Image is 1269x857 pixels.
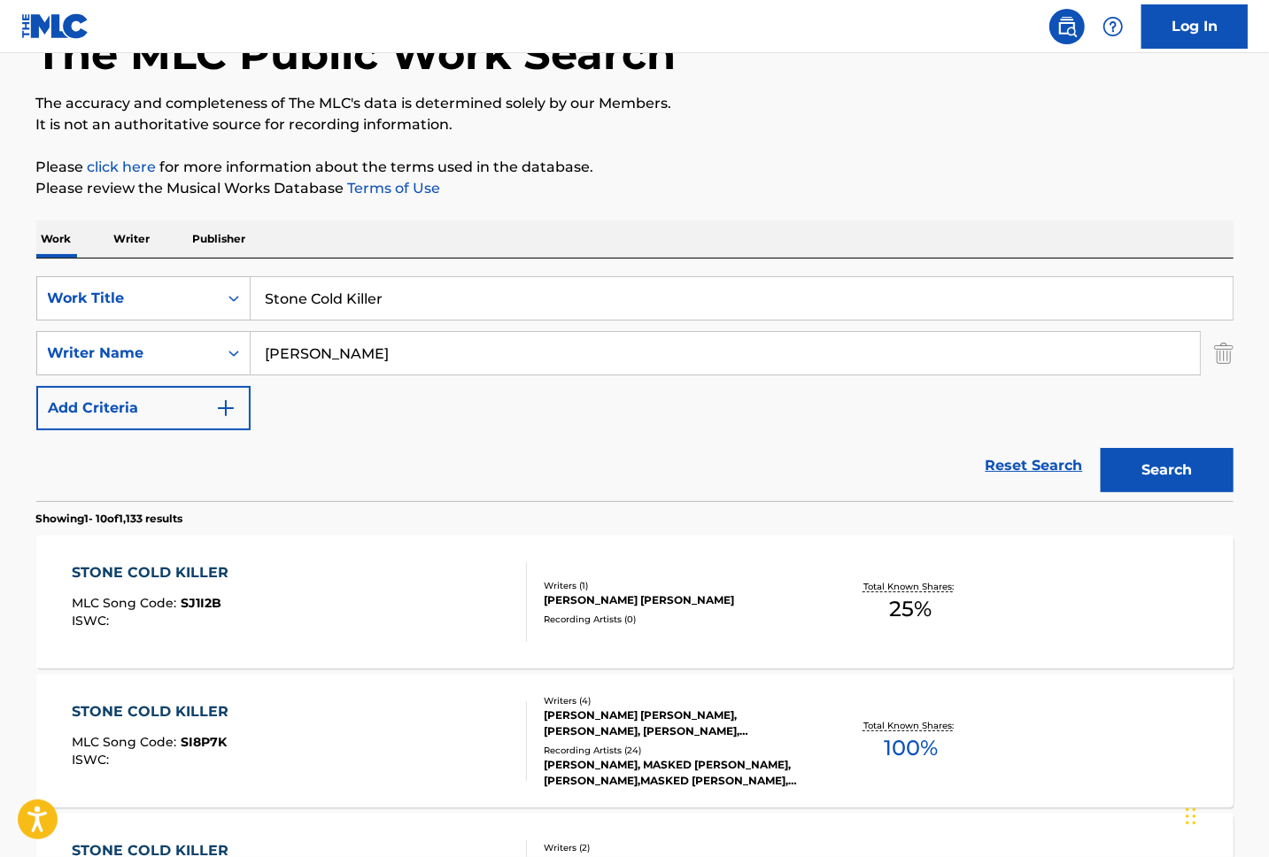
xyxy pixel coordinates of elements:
[72,701,237,722] div: STONE COLD KILLER
[72,613,113,629] span: ISWC :
[36,536,1234,668] a: STONE COLD KILLERMLC Song Code:SJ1I2BISWC:Writers (1)[PERSON_NAME] [PERSON_NAME]Recording Artists...
[1101,448,1234,492] button: Search
[109,220,156,258] p: Writer
[1095,9,1131,44] div: Help
[72,595,181,611] span: MLC Song Code :
[36,276,1234,501] form: Search Form
[1103,16,1124,37] img: help
[181,734,227,750] span: SI8P7K
[72,734,181,750] span: MLC Song Code :
[215,398,236,419] img: 9d2ae6d4665cec9f34b9.svg
[1214,331,1234,375] img: Delete Criterion
[36,114,1234,135] p: It is not an authoritative source for recording information.
[88,158,157,175] a: click here
[544,757,811,789] div: [PERSON_NAME], MASKED [PERSON_NAME], [PERSON_NAME],MASKED [PERSON_NAME], [PERSON_NAME]|MASKED [PE...
[21,13,89,39] img: MLC Logo
[181,595,221,611] span: SJ1I2B
[863,719,958,732] p: Total Known Shares:
[344,180,441,197] a: Terms of Use
[36,178,1234,199] p: Please review the Musical Works Database
[1186,790,1196,843] div: Drag
[1049,9,1085,44] a: Public Search
[1056,16,1078,37] img: search
[544,744,811,757] div: Recording Artists ( 24 )
[1141,4,1248,49] a: Log In
[48,343,207,364] div: Writer Name
[72,562,237,583] div: STONE COLD KILLER
[36,386,251,430] button: Add Criteria
[544,707,811,739] div: [PERSON_NAME] [PERSON_NAME], [PERSON_NAME], [PERSON_NAME], [PERSON_NAME]
[72,752,113,768] span: ISWC :
[1180,772,1269,857] iframe: Chat Widget
[977,446,1092,485] a: Reset Search
[544,613,811,626] div: Recording Artists ( 0 )
[863,580,958,593] p: Total Known Shares:
[544,841,811,854] div: Writers ( 2 )
[544,592,811,608] div: [PERSON_NAME] [PERSON_NAME]
[36,93,1234,114] p: The accuracy and completeness of The MLC's data is determined solely by our Members.
[36,27,677,81] h1: The MLC Public Work Search
[36,511,183,527] p: Showing 1 - 10 of 1,133 results
[544,579,811,592] div: Writers ( 1 )
[884,732,938,764] span: 100 %
[36,220,77,258] p: Work
[544,694,811,707] div: Writers ( 4 )
[188,220,251,258] p: Publisher
[36,675,1234,807] a: STONE COLD KILLERMLC Song Code:SI8P7KISWC:Writers (4)[PERSON_NAME] [PERSON_NAME], [PERSON_NAME], ...
[889,593,932,625] span: 25 %
[48,288,207,309] div: Work Title
[36,157,1234,178] p: Please for more information about the terms used in the database.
